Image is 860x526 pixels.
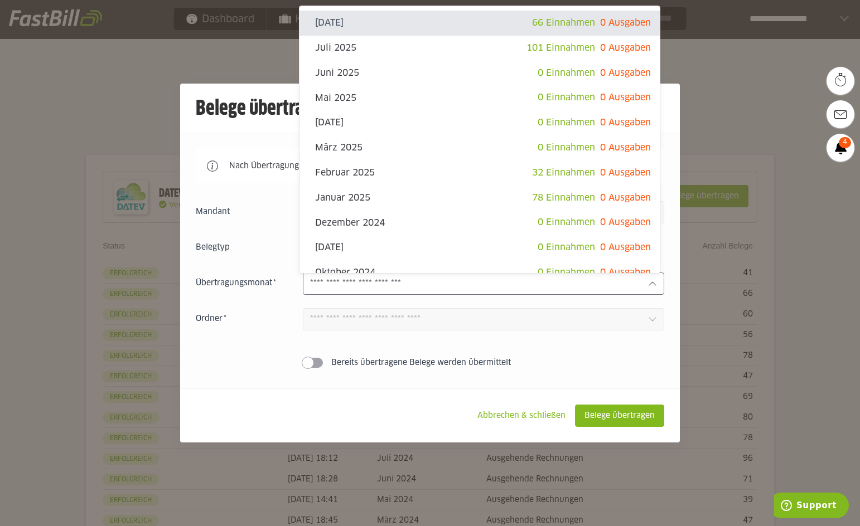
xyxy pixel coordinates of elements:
sl-option: Februar 2025 [299,160,660,186]
span: 0 Einnahmen [538,268,595,277]
span: 0 Einnahmen [538,93,595,102]
iframe: Öffnet ein Widget, in dem Sie weitere Informationen finden [774,493,849,520]
span: 32 Einnahmen [532,168,595,177]
sl-option: Mai 2025 [299,85,660,110]
span: 0 Ausgaben [600,118,651,127]
span: 0 Ausgaben [600,143,651,152]
span: 66 Einnahmen [532,18,595,27]
span: 0 Einnahmen [538,218,595,227]
span: 0 Ausgaben [600,93,651,102]
span: 0 Ausgaben [600,193,651,202]
span: 0 Ausgaben [600,43,651,52]
sl-option: [DATE] [299,11,660,36]
a: 4 [827,134,854,162]
sl-button: Abbrechen & schließen [468,405,575,427]
span: 101 Einnahmen [526,43,595,52]
span: 0 Einnahmen [538,243,595,252]
span: 0 Ausgaben [600,218,651,227]
span: 0 Ausgaben [600,69,651,77]
sl-button: Belege übertragen [575,405,664,427]
sl-option: Oktober 2024 [299,260,660,285]
sl-option: Januar 2025 [299,186,660,211]
sl-option: Juli 2025 [299,36,660,61]
span: 0 Ausgaben [600,18,651,27]
span: 0 Einnahmen [538,143,595,152]
sl-option: [DATE] [299,235,660,260]
span: 0 Ausgaben [600,168,651,177]
span: 4 [839,137,851,148]
span: 0 Einnahmen [538,69,595,77]
sl-option: [DATE] [299,110,660,135]
span: 78 Einnahmen [532,193,595,202]
sl-option: Dezember 2024 [299,210,660,235]
span: 0 Einnahmen [538,118,595,127]
sl-switch: Bereits übertragene Belege werden übermittelt [196,357,664,368]
span: 0 Ausgaben [600,268,651,277]
sl-option: Juni 2025 [299,61,660,86]
span: 0 Ausgaben [600,243,651,252]
sl-option: März 2025 [299,135,660,160]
